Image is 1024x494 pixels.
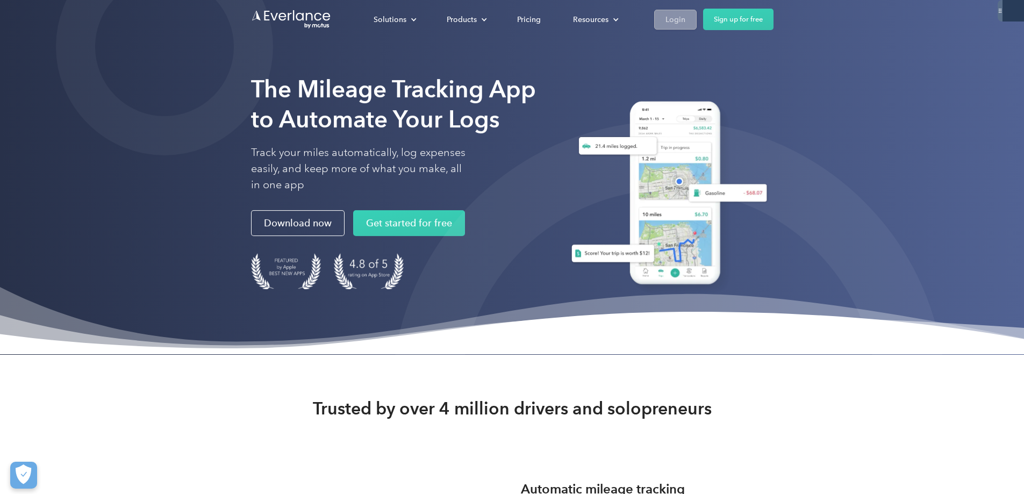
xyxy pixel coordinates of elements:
[251,9,332,30] a: Go to homepage
[562,10,627,29] div: Resources
[703,9,774,30] a: Sign up for free
[251,75,536,133] strong: The Mileage Tracking App to Automate Your Logs
[573,13,608,26] div: Resources
[353,210,465,236] a: Get started for free
[665,13,685,26] div: Login
[506,10,552,29] a: Pricing
[251,253,321,289] img: Badge for Featured by Apple Best New Apps
[436,10,496,29] div: Products
[10,462,37,489] button: Cookies Settings
[251,145,466,193] p: Track your miles automatically, log expenses easily, and keep more of what you make, all in one app
[313,398,712,419] strong: Trusted by over 4 million drivers and solopreneurs
[334,253,404,289] img: 4.9 out of 5 stars on the app store
[517,13,541,26] div: Pricing
[363,10,425,29] div: Solutions
[654,10,697,30] a: Login
[447,13,477,26] div: Products
[251,210,345,236] a: Download now
[374,13,406,26] div: Solutions
[558,93,774,297] img: Everlance, mileage tracker app, expense tracking app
